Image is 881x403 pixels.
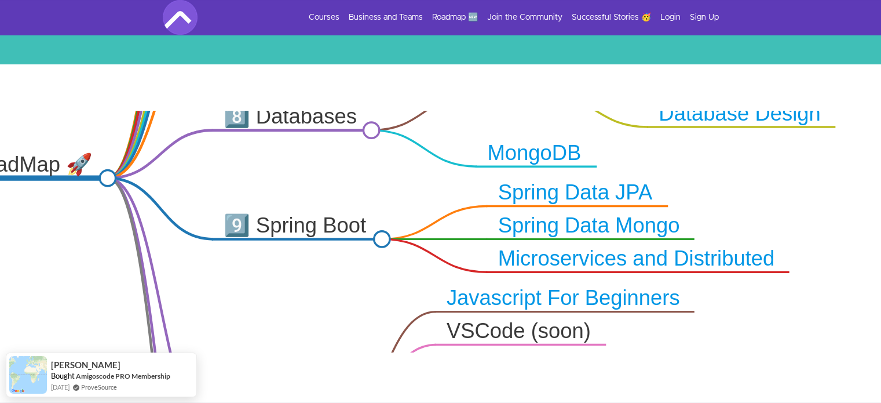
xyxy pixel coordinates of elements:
[447,318,593,345] div: VSCode (soon)
[498,181,652,204] a: Spring Data JPA
[51,382,70,392] span: [DATE]
[349,12,423,23] a: Business and Teams
[572,12,651,23] a: Successful Stories 🥳
[659,102,820,125] a: Database Design
[487,141,581,164] a: MongoDB
[447,286,680,309] a: Javascript For Beginners
[690,12,719,23] a: Sign Up
[309,12,339,23] a: Courses
[498,247,775,270] a: Microservices and Distributed
[660,12,681,23] a: Login
[224,213,371,239] div: 9️⃣ Spring Boot
[51,371,75,380] span: Bought
[76,371,170,381] a: Amigoscode PRO Membership
[51,360,120,370] span: [PERSON_NAME]
[487,12,562,23] a: Join the Community
[9,356,47,394] img: provesource social proof notification image
[224,104,361,130] div: 8️⃣ Databases
[498,214,680,237] a: Spring Data Mongo
[81,382,117,392] a: ProveSource
[432,12,478,23] a: Roadmap 🆕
